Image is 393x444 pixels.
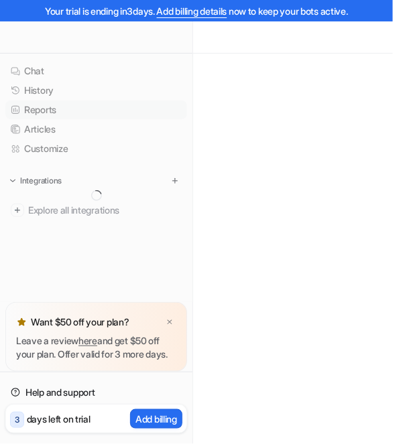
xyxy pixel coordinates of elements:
[170,176,180,186] img: menu_add.svg
[31,315,129,329] p: Want $50 off your plan?
[15,414,19,426] p: 3
[5,383,187,402] a: Help and support
[27,412,91,426] p: days left on trial
[130,409,182,429] button: Add billing
[5,100,187,119] a: Reports
[11,204,24,217] img: explore all integrations
[135,412,177,426] p: Add billing
[5,139,187,158] a: Customize
[16,334,176,361] p: Leave a review and get $50 off your plan. Offer valid for 3 more days.
[78,335,97,346] a: here
[5,201,187,220] a: Explore all integrations
[28,200,182,221] span: Explore all integrations
[20,175,62,186] p: Integrations
[5,62,187,80] a: Chat
[157,5,227,17] a: Add billing details
[8,176,17,186] img: expand menu
[5,120,187,139] a: Articles
[16,317,27,327] img: star
[5,174,66,188] button: Integrations
[166,318,174,327] img: x
[5,81,187,100] a: History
